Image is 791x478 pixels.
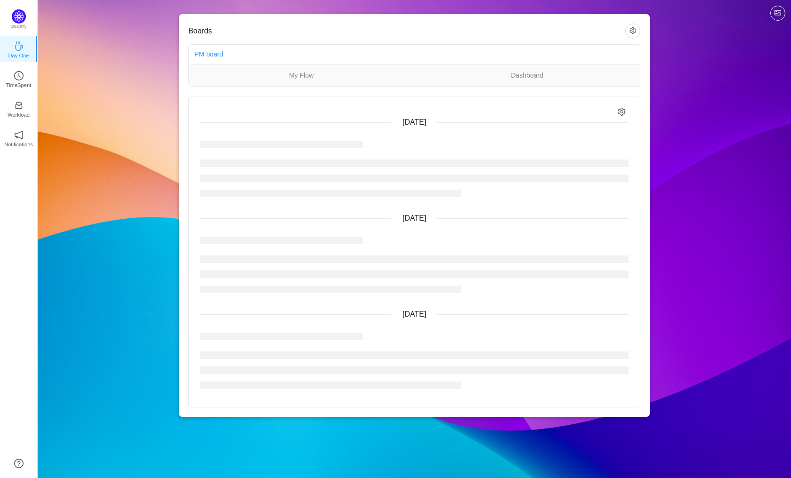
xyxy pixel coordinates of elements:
h3: Boards [188,26,625,36]
a: icon: clock-circleTimeSpent [14,74,24,83]
button: icon: picture [770,6,785,21]
span: [DATE] [403,214,426,222]
a: PM board [194,50,223,58]
a: icon: question-circle [14,459,24,468]
span: [DATE] [403,118,426,126]
p: TimeSpent [6,81,32,89]
i: icon: notification [14,130,24,140]
a: icon: inboxWorkload [14,104,24,113]
button: icon: setting [625,24,640,39]
i: icon: setting [618,108,626,116]
a: icon: notificationNotifications [14,133,24,143]
p: Workload [8,111,30,119]
a: My Flow [189,70,414,80]
i: icon: coffee [14,41,24,51]
a: Dashboard [414,70,640,80]
a: icon: coffeeDay One [14,44,24,54]
p: Notifications [4,140,33,149]
i: icon: inbox [14,101,24,110]
i: icon: clock-circle [14,71,24,80]
img: Quantify [12,9,26,24]
span: [DATE] [403,310,426,318]
p: Day One [8,51,29,60]
p: Quantify [11,24,27,30]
